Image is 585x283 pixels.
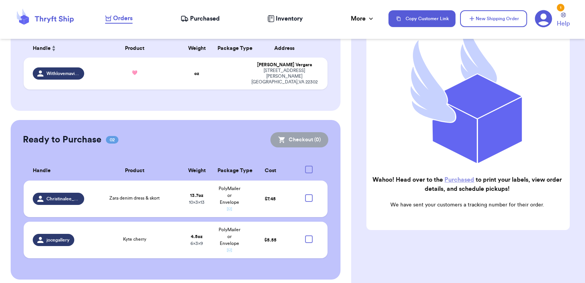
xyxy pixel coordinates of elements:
th: Cost [246,161,295,181]
span: Orders [113,14,133,23]
th: Product [89,161,180,181]
span: PolyMailer or Envelope ✉️ [219,186,240,211]
span: 02 [106,136,118,144]
strong: oz [194,71,199,76]
th: Product [89,39,180,58]
span: PolyMailer or Envelope ✉️ [219,227,240,253]
th: Weight [181,39,213,58]
button: Sort ascending [51,44,57,53]
div: [PERSON_NAME] Vergara [250,62,318,68]
div: 1 [557,4,564,11]
strong: 4.5 oz [191,234,203,239]
strong: 13.7 oz [190,193,203,198]
span: Christinalee_yang [46,196,80,202]
span: Inventory [276,14,303,23]
p: We have sent your customers a tracking number for their order. [372,201,562,209]
span: Zara denim dress & skort [109,196,160,200]
button: Copy Customer Link [388,10,456,27]
a: Purchased [181,14,220,23]
span: $ 7.45 [265,197,276,201]
span: Help [557,19,570,28]
div: [STREET_ADDRESS][PERSON_NAME] [GEOGRAPHIC_DATA] , VA 22302 [250,68,318,85]
span: Purchased [190,14,220,23]
span: $ 5.55 [264,238,277,242]
th: Weight [181,161,213,181]
h2: Wahoo! Head over to the to print your labels, view order details, and schedule pickups! [372,175,562,193]
button: New Shipping Order [460,10,527,27]
a: Purchased [444,177,474,183]
a: Orders [105,14,133,24]
a: 1 [535,10,552,27]
th: Package Type [213,161,246,181]
div: More [351,14,375,23]
span: Withlovemaviscloset [46,70,80,77]
h2: Ready to Purchase [23,134,101,146]
span: 🩷 [132,70,137,75]
a: Help [557,13,570,28]
a: Inventory [267,14,303,23]
span: jocegallery [46,237,70,243]
span: Handle [33,167,51,175]
th: Package Type [213,39,246,58]
th: Address [246,39,328,58]
span: Handle [33,45,51,53]
span: 10 x 3 x 13 [189,200,205,205]
span: 6 x 3 x 9 [190,241,203,246]
button: Checkout (0) [270,132,328,147]
span: Kyte cherry [123,237,146,241]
